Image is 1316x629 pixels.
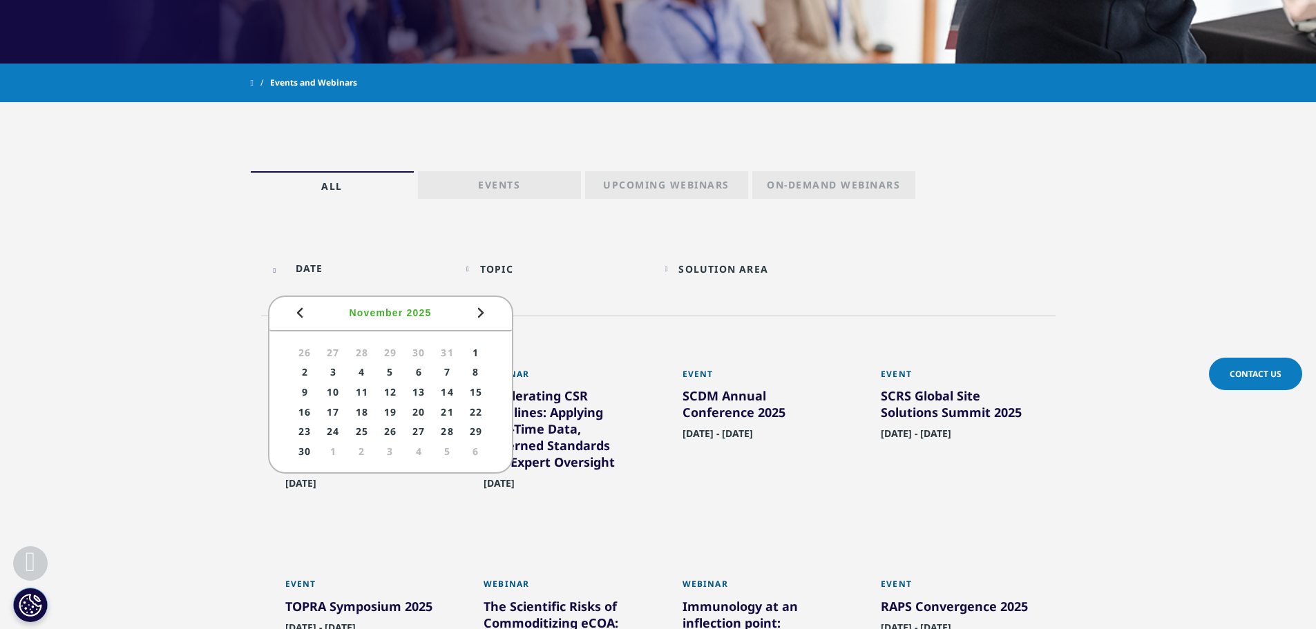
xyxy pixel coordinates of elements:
[321,180,343,199] p: All
[752,171,915,199] a: On-Demand Webinars
[321,364,346,381] a: 3
[292,364,318,381] a: 2
[435,364,460,381] a: 7
[683,427,753,448] span: [DATE] - [DATE]
[406,364,432,381] a: 6
[418,171,581,199] a: Events
[435,344,460,361] a: 31
[268,253,453,284] input: DATE
[349,443,374,460] a: 2
[285,579,436,597] div: Event
[1230,368,1281,380] span: Contact Us
[292,344,318,361] a: 26
[463,423,488,441] a: 29
[349,344,374,361] a: 28
[377,383,403,400] a: 12
[585,171,748,199] a: Upcoming Webinars
[406,383,432,400] a: 13
[349,307,403,318] span: November
[881,427,951,448] span: [DATE] - [DATE]
[377,344,403,361] a: 29
[478,178,520,197] p: Events
[292,403,318,420] a: 16
[292,304,309,321] a: Prev
[285,598,436,620] div: TOPRA Symposium 2025
[435,423,460,441] a: 28
[683,579,833,597] div: Webinar
[484,579,634,597] div: Webinar
[484,369,634,522] a: Webinar Accelerating CSR Timelines: Applying Real-Time Data, Governed Standards and Expert Oversi...
[292,423,318,441] a: 23
[321,443,346,460] a: 1
[472,304,489,321] a: Next
[1209,358,1302,390] a: Contact Us
[881,387,1031,426] div: SCRS Global Site Solutions Summit 2025
[13,588,48,622] button: Cookies Settings
[435,403,460,420] a: 21
[881,369,1031,387] div: Event
[603,178,729,197] p: Upcoming Webinars
[407,307,432,318] span: 2025
[349,423,374,441] a: 25
[377,423,403,441] a: 26
[881,598,1031,620] div: RAPS Convergence 2025
[435,383,460,400] a: 14
[406,344,432,361] a: 30
[292,383,318,400] a: 9
[377,364,403,381] a: 5
[406,423,432,441] a: 27
[484,476,515,498] span: [DATE]
[463,364,488,381] a: 8
[321,344,346,361] a: 27
[270,70,357,95] span: Events and Webinars
[678,262,768,275] div: Solution Area facet.
[349,364,374,381] a: 4
[321,403,346,420] a: 17
[292,443,318,460] a: 30
[377,443,403,460] a: 3
[881,369,1031,472] a: Event SCRS Global Site Solutions Summit 2025 [DATE] - [DATE]
[463,443,488,460] a: 6
[321,423,346,441] a: 24
[473,304,489,321] span: Next
[406,403,432,420] a: 20
[349,403,374,420] a: 18
[484,369,634,387] div: Webinar
[480,262,513,275] div: Topic facet.
[349,383,374,400] a: 11
[321,383,346,400] a: 10
[463,383,488,400] a: 15
[683,369,833,387] div: Event
[767,178,900,197] p: On-Demand Webinars
[881,579,1031,597] div: Event
[435,443,460,460] a: 5
[406,443,432,460] a: 4
[285,476,316,498] span: [DATE]
[463,344,488,361] a: 1
[292,304,308,321] span: Prev
[377,403,403,420] a: 19
[484,387,634,476] div: Accelerating CSR Timelines: Applying Real-Time Data, Governed Standards and Expert Oversight
[251,171,414,199] a: All
[683,387,833,426] div: SCDM Annual Conference 2025
[683,369,833,472] a: Event SCDM Annual Conference 2025 [DATE] - [DATE]
[463,403,488,420] a: 22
